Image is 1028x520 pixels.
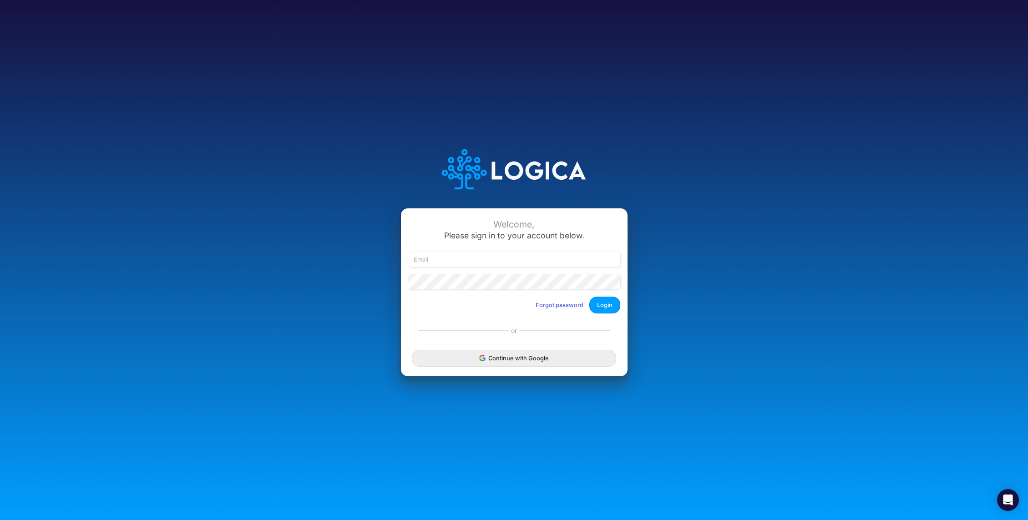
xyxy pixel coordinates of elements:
button: Continue with Google [412,350,616,367]
div: Open Intercom Messenger [997,489,1019,511]
input: Email [408,252,620,267]
button: Login [589,297,620,313]
button: Forgot password [530,298,589,313]
div: Welcome, [408,219,620,230]
span: Please sign in to your account below. [444,231,584,240]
